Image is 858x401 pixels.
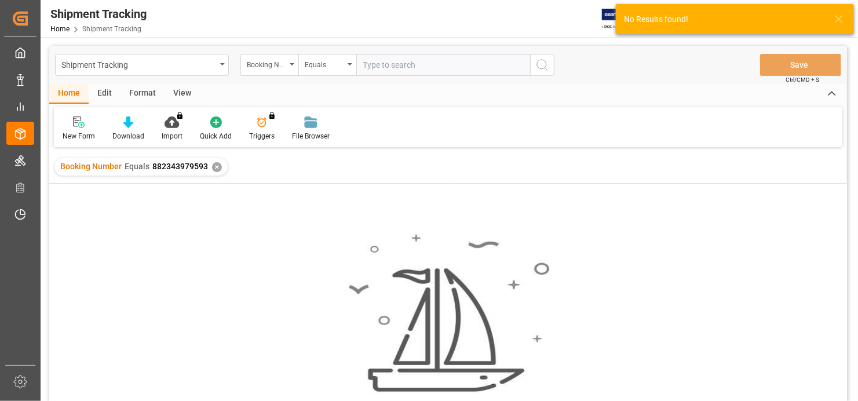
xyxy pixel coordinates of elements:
[212,162,222,172] div: ✕
[63,131,95,141] div: New Form
[49,84,89,104] div: Home
[152,162,208,171] span: 882343979593
[60,162,122,171] span: Booking Number
[112,131,144,141] div: Download
[125,162,149,171] span: Equals
[55,54,229,76] button: open menu
[356,54,530,76] input: Type to search
[347,233,550,393] img: smooth_sailing.jpeg
[624,13,823,25] div: No Results found!
[89,84,121,104] div: Edit
[247,57,286,70] div: Booking Number
[760,54,841,76] button: Save
[50,5,147,23] div: Shipment Tracking
[61,57,216,71] div: Shipment Tracking
[292,131,330,141] div: File Browser
[602,9,642,29] img: Exertis%20JAM%20-%20Email%20Logo.jpg_1722504956.jpg
[165,84,200,104] div: View
[121,84,165,104] div: Format
[305,57,344,70] div: Equals
[530,54,554,76] button: search button
[240,54,298,76] button: open menu
[50,25,70,33] a: Home
[786,75,819,84] span: Ctrl/CMD + S
[200,131,232,141] div: Quick Add
[298,54,356,76] button: open menu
